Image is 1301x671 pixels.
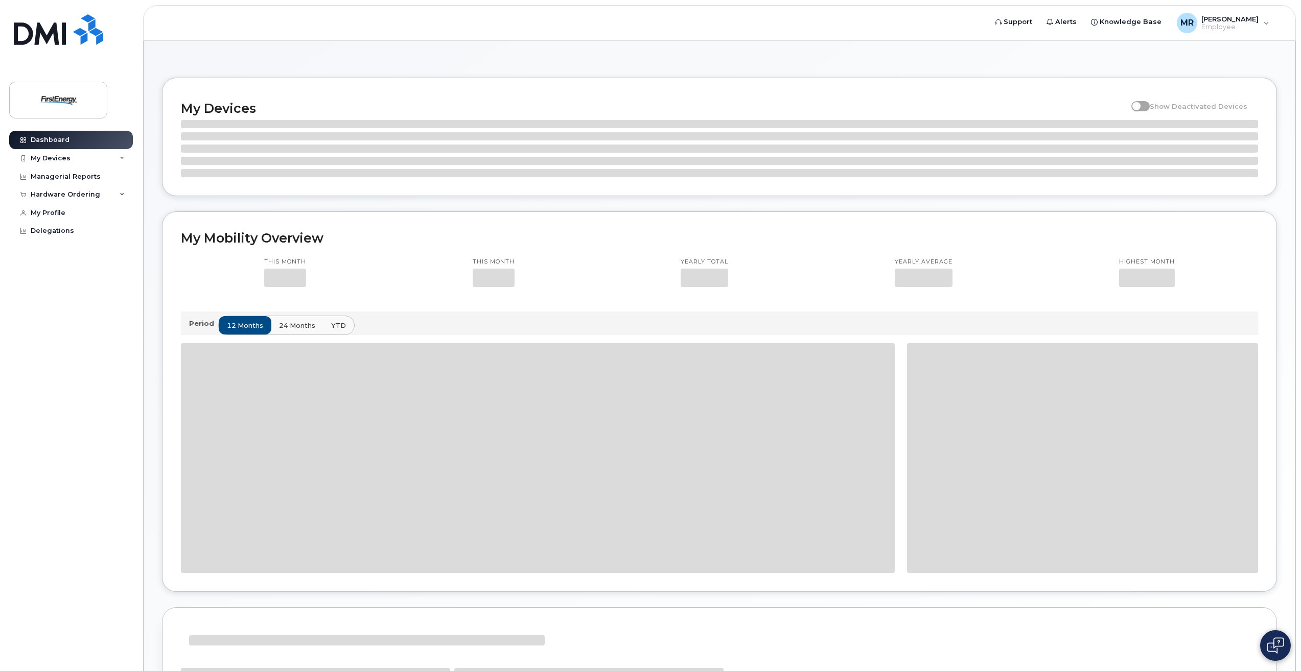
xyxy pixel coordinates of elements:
h2: My Devices [181,101,1126,116]
p: Highest month [1119,258,1175,266]
input: Show Deactivated Devices [1131,97,1140,105]
span: Show Deactivated Devices [1150,102,1247,110]
p: Yearly total [681,258,728,266]
img: Open chat [1267,637,1284,654]
p: This month [264,258,306,266]
span: YTD [331,321,346,330]
p: Yearly average [895,258,952,266]
span: 24 months [279,321,315,330]
p: Period [189,319,218,328]
h2: My Mobility Overview [181,230,1258,246]
p: This month [473,258,515,266]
